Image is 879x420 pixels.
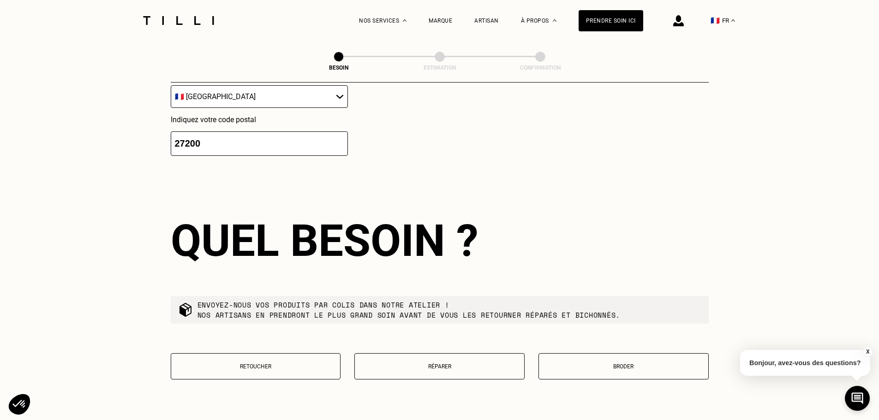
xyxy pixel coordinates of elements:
[171,131,348,156] input: 75001 or 69008
[171,215,709,266] div: Quel besoin ?
[178,302,193,317] img: commande colis
[394,65,486,71] div: Estimation
[553,19,556,22] img: Menu déroulant à propos
[863,347,872,357] button: X
[673,15,684,26] img: icône connexion
[354,353,525,379] button: Réparer
[140,16,217,25] img: Logo du service de couturière Tilli
[359,363,520,370] p: Réparer
[403,19,407,22] img: Menu déroulant
[494,65,586,71] div: Confirmation
[197,300,621,320] p: Envoyez-nous vos produits par colis dans notre atelier ! Nos artisans en prendront le plus grand ...
[176,363,336,370] p: Retoucher
[171,115,348,124] p: Indiquez votre code postal
[711,16,720,25] span: 🇫🇷
[293,65,385,71] div: Besoin
[474,18,499,24] a: Artisan
[579,10,643,31] a: Prendre soin ici
[429,18,452,24] a: Marque
[731,19,735,22] img: menu déroulant
[740,350,870,376] p: Bonjour, avez-vous des questions?
[544,363,704,370] p: Broder
[171,353,341,379] button: Retoucher
[538,353,709,379] button: Broder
